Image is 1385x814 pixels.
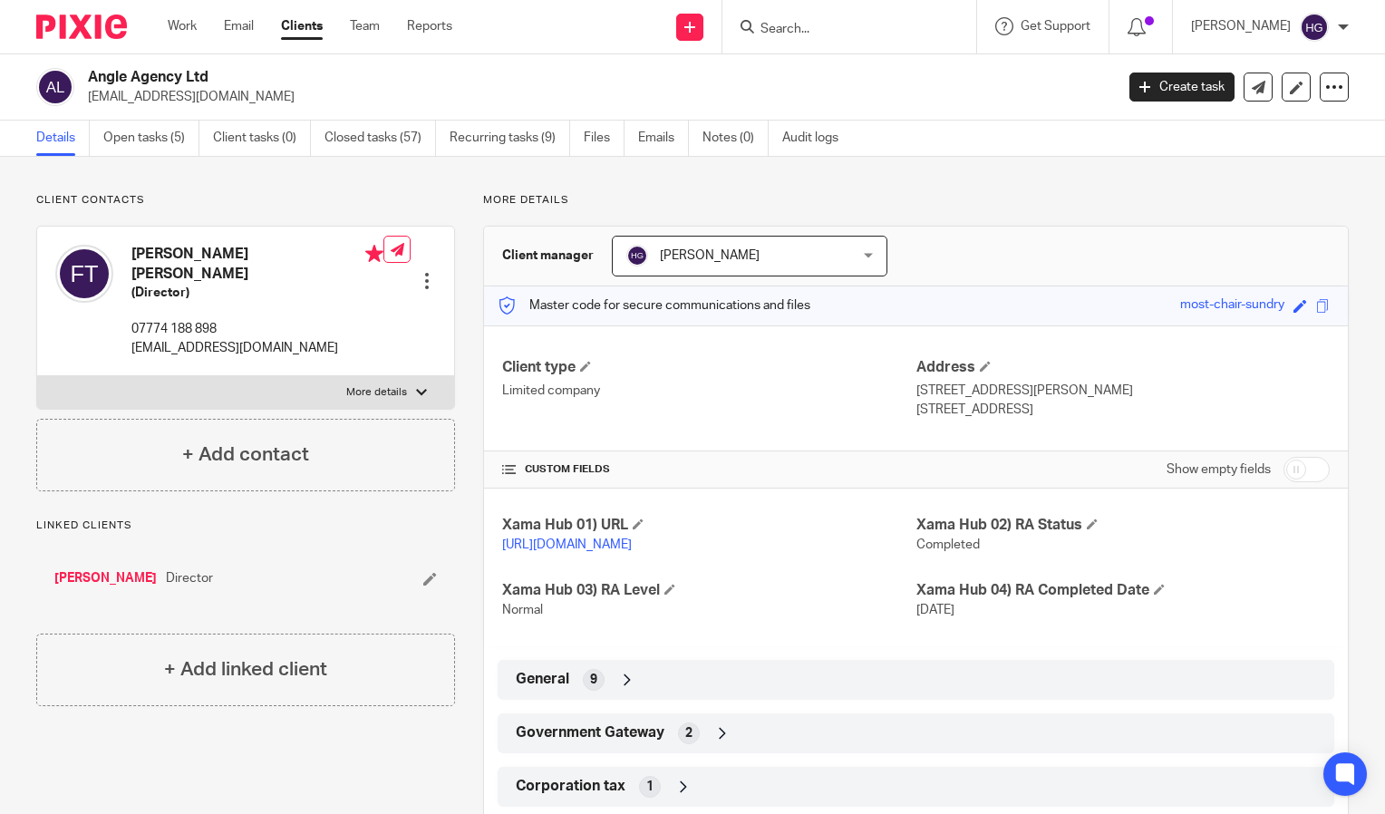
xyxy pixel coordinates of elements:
i: Primary [365,245,383,263]
span: General [516,670,569,689]
span: [PERSON_NAME] [660,249,760,262]
a: Audit logs [782,121,852,156]
p: [PERSON_NAME] [1191,17,1291,35]
a: Reports [407,17,452,35]
a: Files [584,121,625,156]
img: svg%3E [55,245,113,303]
h4: + Add contact [182,441,309,469]
h4: CUSTOM FIELDS [502,462,915,477]
h4: Xama Hub 02) RA Status [916,516,1330,535]
p: More details [346,385,407,400]
h2: Angle Agency Ltd [88,68,899,87]
a: Open tasks (5) [103,121,199,156]
p: Master code for secure communications and files [498,296,810,315]
img: svg%3E [36,68,74,106]
a: Clients [281,17,323,35]
span: Normal [502,604,543,616]
span: Director [166,569,213,587]
span: 9 [590,671,597,689]
p: 07774 188 898 [131,320,383,338]
a: Work [168,17,197,35]
p: [STREET_ADDRESS][PERSON_NAME] [916,382,1330,400]
span: Corporation tax [516,777,625,796]
img: svg%3E [626,245,648,266]
span: 1 [646,778,654,796]
h4: Xama Hub 04) RA Completed Date [916,581,1330,600]
span: Get Support [1021,20,1090,33]
img: svg%3E [1300,13,1329,42]
p: [EMAIL_ADDRESS][DOMAIN_NAME] [88,88,1102,106]
p: Linked clients [36,518,455,533]
a: Client tasks (0) [213,121,311,156]
a: Recurring tasks (9) [450,121,570,156]
h3: Client manager [502,247,594,265]
input: Search [759,22,922,38]
span: Completed [916,538,980,551]
div: most-chair-sundry [1180,296,1284,316]
p: Limited company [502,382,915,400]
h4: + Add linked client [164,655,327,683]
p: Client contacts [36,193,455,208]
label: Show empty fields [1167,460,1271,479]
h5: (Director) [131,284,383,302]
a: [PERSON_NAME] [54,569,157,587]
a: Team [350,17,380,35]
a: Email [224,17,254,35]
p: [STREET_ADDRESS] [916,401,1330,419]
a: Notes (0) [702,121,769,156]
a: [URL][DOMAIN_NAME] [502,538,632,551]
a: Emails [638,121,689,156]
h4: Address [916,358,1330,377]
p: More details [483,193,1349,208]
a: Create task [1129,73,1235,102]
a: Details [36,121,90,156]
h4: Client type [502,358,915,377]
span: Government Gateway [516,723,664,742]
span: 2 [685,724,692,742]
span: [DATE] [916,604,954,616]
h4: Xama Hub 01) URL [502,516,915,535]
h4: [PERSON_NAME] [PERSON_NAME] [131,245,383,284]
p: [EMAIL_ADDRESS][DOMAIN_NAME] [131,339,383,357]
img: Pixie [36,15,127,39]
a: Closed tasks (57) [324,121,436,156]
h4: Xama Hub 03) RA Level [502,581,915,600]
